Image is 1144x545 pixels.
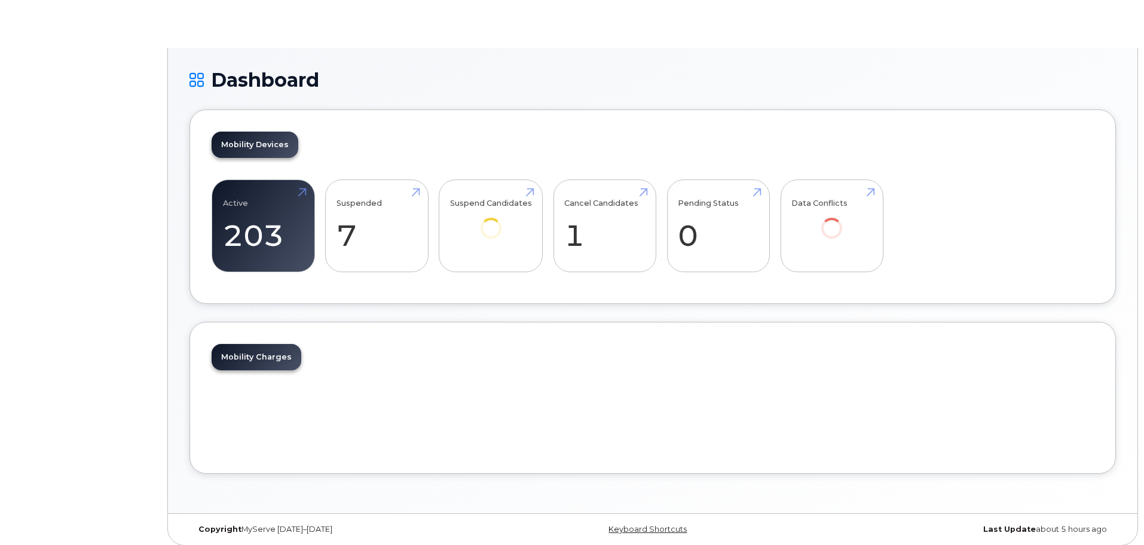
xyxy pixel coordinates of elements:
a: Mobility Devices [212,132,298,158]
a: Cancel Candidates 1 [564,187,645,266]
div: MyServe [DATE]–[DATE] [189,525,498,534]
a: Suspend Candidates [450,187,532,255]
a: Data Conflicts [791,187,872,255]
strong: Copyright [198,525,241,534]
a: Pending Status 0 [678,187,758,266]
h1: Dashboard [189,69,1116,90]
a: Mobility Charges [212,344,301,370]
strong: Last Update [983,525,1036,534]
a: Suspended 7 [337,187,417,266]
div: about 5 hours ago [807,525,1116,534]
a: Keyboard Shortcuts [608,525,687,534]
a: Active 203 [223,187,304,266]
